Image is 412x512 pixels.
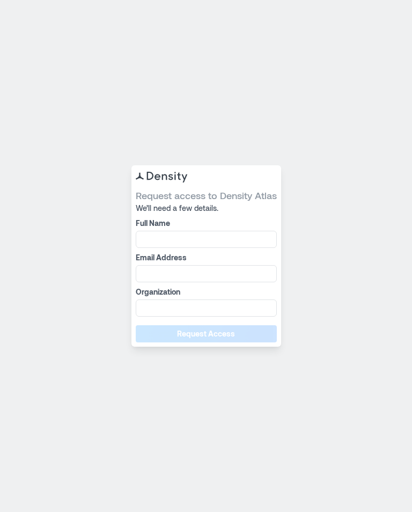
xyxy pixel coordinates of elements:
[136,325,277,342] button: Request Access
[136,189,277,202] span: Request access to Density Atlas
[136,252,275,263] label: Email Address
[136,287,275,297] label: Organization
[136,218,275,229] label: Full Name
[136,203,277,214] span: We’ll need a few details.
[177,328,235,339] span: Request Access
